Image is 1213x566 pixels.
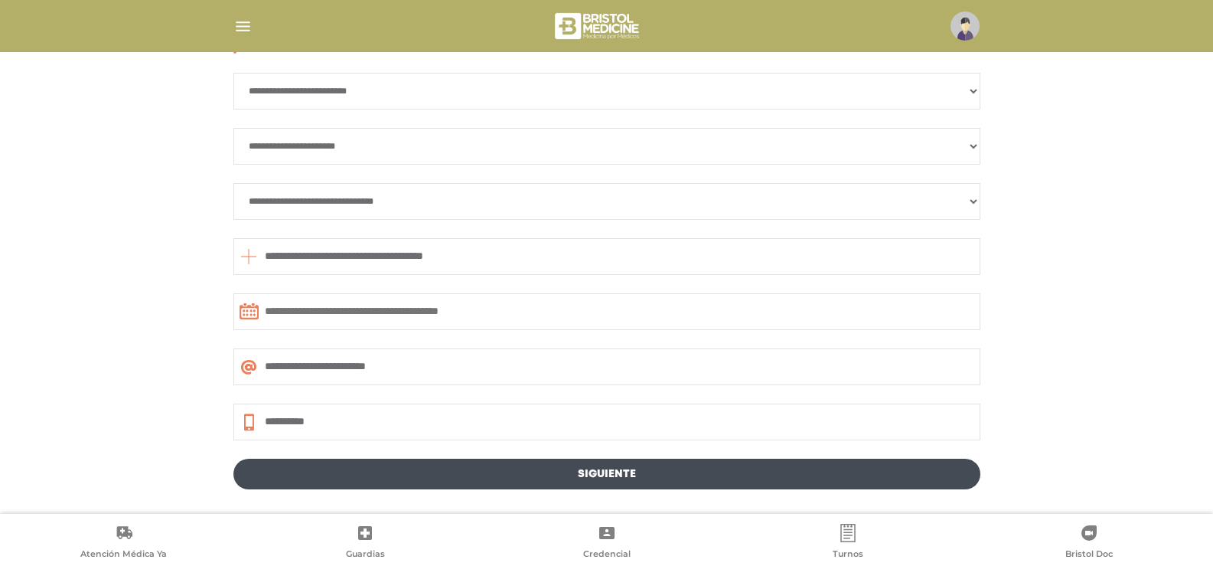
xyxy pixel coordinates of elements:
img: profile-placeholder.svg [951,11,980,41]
img: bristol-medicine-blanco.png [553,8,644,44]
img: Cober_menu-lines-white.svg [233,17,253,36]
span: Bristol Doc [1065,548,1113,562]
span: Credencial [583,548,631,562]
a: Guardias [244,524,485,563]
a: Atención Médica Ya [3,524,244,563]
a: Turnos [727,524,968,563]
span: Atención Médica Ya [80,548,167,562]
a: Bristol Doc [969,524,1210,563]
a: Siguiente [233,459,980,489]
span: Guardias [346,548,385,562]
a: Credencial [486,524,727,563]
span: Turnos [833,548,863,562]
